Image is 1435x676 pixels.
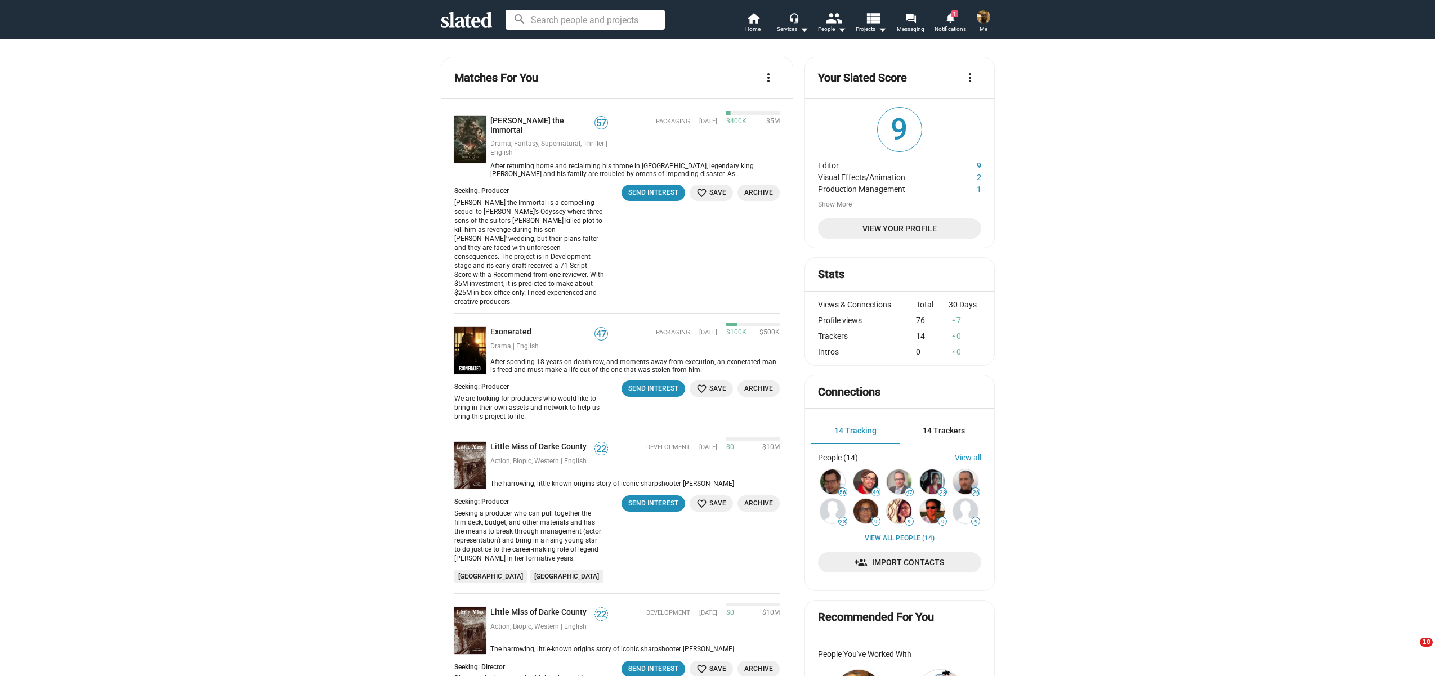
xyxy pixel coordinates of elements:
[737,495,780,512] button: Archive
[745,23,761,36] span: Home
[963,71,977,84] mat-icon: more_vert
[835,23,848,36] mat-icon: arrow_drop_down
[818,170,938,182] dt: Visual Effects/Animation
[818,267,844,282] mat-card-title: Stats
[454,570,527,583] li: [GEOGRAPHIC_DATA]
[949,332,981,341] div: 0
[812,11,852,36] button: People
[490,607,591,618] a: Little Miss of Darke County
[454,607,486,654] img: Little Miss of Darke County
[454,383,611,392] div: Seeking: Producer
[762,71,775,84] mat-icon: more_vert
[950,332,958,340] mat-icon: arrow_drop_up
[834,426,877,435] span: 14 Tracking
[949,300,981,309] div: 30 Days
[939,170,981,182] dd: 2
[628,663,678,675] div: Send Interest
[646,609,690,617] span: Development
[920,469,945,494] img: shari carpenter
[696,664,707,674] mat-icon: favorite_border
[530,570,603,583] li: [GEOGRAPHIC_DATA]
[905,518,913,525] span: 9
[696,187,726,199] span: Save
[818,158,938,170] dt: Editor
[920,499,945,523] img: Daphne McWilliams
[905,12,916,23] mat-icon: forum
[622,495,685,512] button: Send Interest
[595,444,607,455] span: 22
[628,498,678,509] div: Send Interest
[818,23,846,36] div: People
[755,328,780,337] span: $500K
[887,499,911,523] img: Ruqaiyah Najjar
[938,489,946,496] span: 28
[872,489,880,496] span: 49
[699,444,717,452] time: [DATE]
[734,11,773,36] a: Home
[490,442,591,453] a: Little Miss of Darke County
[951,10,958,17] span: 1
[949,316,981,325] div: 7
[486,645,780,654] div: The harrowing, little-known origins story of iconic sharpshooter Annie Oakley
[696,498,726,509] span: Save
[486,480,780,489] div: The harrowing, little-known origins story of iconic sharpshooter Annie Oakley
[762,117,780,126] span: $5M
[690,380,733,397] button: Save
[454,394,605,421] div: We are looking for producers who would like to bring in their own assets and network to help us b...
[454,509,605,563] div: Seeking a producer who can pull together the film deck, budget, and other materials and has the m...
[486,358,780,374] div: After spending 18 years on death row, and moments away from execution, an exonerated man is freed...
[773,11,812,36] button: Services
[818,332,916,341] div: Trackers
[789,12,799,23] mat-icon: headset_mic
[690,185,733,201] button: Save
[818,650,981,659] div: People You've Worked With
[839,489,847,496] span: 56
[490,327,536,338] a: Exonerated
[454,327,486,374] a: Exonerated
[595,609,607,620] span: 22
[699,118,717,126] time: [DATE]
[818,552,981,572] a: Import Contacts
[454,663,611,672] div: Seeking: Director
[628,187,678,199] div: Send Interest
[953,469,978,494] img: Justin Leach
[875,23,889,36] mat-icon: arrow_drop_down
[935,23,966,36] span: Notifications
[818,347,916,356] div: Intros
[980,23,987,36] span: Me
[945,12,955,23] mat-icon: notifications
[454,116,486,178] a: Odysseus the Immortal
[950,348,958,356] mat-icon: arrow_drop_up
[878,108,922,151] span: 9
[777,23,808,36] div: Services
[490,457,609,466] div: Action, Biopic, Western | English
[872,518,880,525] span: 9
[726,328,746,337] span: $100K
[891,11,931,36] a: Messaging
[490,342,609,351] div: Drama | English
[699,609,717,617] time: [DATE]
[818,200,852,209] button: Show More
[622,185,685,201] button: Send Interest
[818,70,907,86] mat-card-title: Your Slated Score
[744,187,773,199] span: Archive
[818,384,880,400] mat-card-title: Connections
[949,347,981,356] div: 0
[864,10,880,26] mat-icon: view_list
[486,162,780,178] div: After returning home and reclaiming his throne in Ithaca, legendary king Odysseus and his family ...
[490,116,595,135] a: [PERSON_NAME] the Immortal
[955,453,981,462] a: View all
[622,380,685,397] button: Send Interest
[737,380,780,397] button: Archive
[696,383,726,395] span: Save
[972,489,980,496] span: 26
[737,185,780,201] button: Archive
[656,118,690,126] span: Packaging
[656,329,690,337] span: Packaging
[887,469,911,494] img: Ted Hope
[690,495,733,512] button: Save
[454,442,486,489] a: Little Miss of Darke County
